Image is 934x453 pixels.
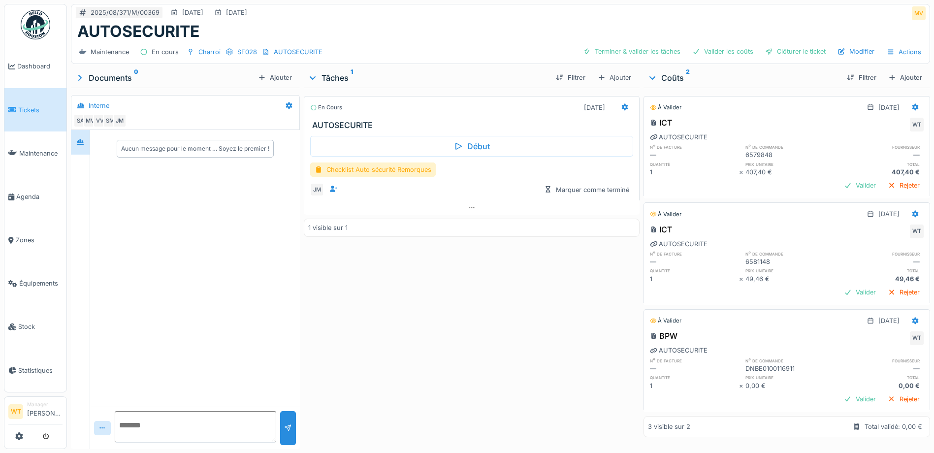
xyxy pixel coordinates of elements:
div: En cours [152,47,179,57]
div: — [835,257,924,266]
div: × [739,167,745,177]
span: Maintenance [19,149,63,158]
h6: n° de commande [745,144,835,150]
div: [DATE] [878,209,900,219]
div: Filtrer [843,71,880,84]
span: Zones [16,235,63,245]
div: MV [83,114,97,128]
h6: quantité [650,267,739,274]
div: Coûts [647,72,839,84]
div: 407,40 € [745,167,835,177]
div: SA [73,114,87,128]
div: ICT [650,117,672,129]
div: Ajouter [593,70,636,85]
h6: quantité [650,374,739,381]
div: AUTOSECURITE [650,346,708,355]
div: SF028 [237,47,257,57]
div: [DATE] [584,103,605,112]
div: 6579848 [745,150,835,160]
div: Rejeter [884,286,924,299]
h6: n° de facture [650,251,739,257]
div: — [835,364,924,373]
div: En cours [310,103,342,112]
li: [PERSON_NAME] [27,401,63,422]
div: ICT [650,224,672,235]
div: Interne [89,101,109,110]
div: MV [912,6,926,20]
div: — [650,150,739,160]
div: À valider [650,210,681,219]
div: Aucun message pour le moment … Soyez le premier ! [121,144,269,153]
div: 6581148 [745,257,835,266]
div: Rejeter [884,392,924,406]
div: 1 visible sur 1 [308,223,348,232]
div: À valider [650,317,681,325]
h3: AUTOSECURITE [312,121,635,130]
div: Terminer & valider les tâches [579,45,684,58]
h6: n° de facture [650,357,739,364]
div: 0,00 € [835,381,924,390]
h6: total [835,374,924,381]
div: VV [93,114,107,128]
div: 1 [650,274,739,284]
div: Total validé: 0,00 € [865,422,922,431]
h6: prix unitaire [745,161,835,167]
span: Tickets [18,105,63,115]
div: 2025/08/371/M/00369 [91,8,160,17]
img: Badge_color-CXgf-gQk.svg [21,10,50,39]
div: WT [910,118,924,131]
span: Agenda [16,192,63,201]
div: Documents [75,72,254,84]
div: Ajouter [254,71,296,84]
div: 1 [650,167,739,177]
div: Ajouter [884,71,926,84]
div: Clôturer le ticket [761,45,830,58]
sup: 1 [351,72,353,84]
span: Équipements [19,279,63,288]
h6: total [835,267,924,274]
a: Dashboard [4,45,66,88]
div: WT [910,225,924,238]
h6: fournisseur [835,144,924,150]
div: AUTOSECURITE [650,132,708,142]
div: Valider [840,286,880,299]
div: Valider les coûts [688,45,757,58]
h6: fournisseur [835,251,924,257]
a: Équipements [4,262,66,305]
div: × [739,274,745,284]
div: Tâches [308,72,548,84]
a: Maintenance [4,131,66,175]
div: Checklist Auto sécurité Remorques [310,162,436,177]
div: SM [103,114,117,128]
div: [DATE] [878,316,900,325]
div: JM [310,183,324,196]
div: BPW [650,330,677,342]
div: À valider [650,103,681,112]
div: Actions [882,45,926,59]
sup: 0 [134,72,138,84]
h1: AUTOSECURITE [77,22,199,41]
div: 3 visible sur 2 [648,422,690,431]
div: [DATE] [226,8,247,17]
div: Valider [840,179,880,192]
div: Filtrer [552,71,589,84]
div: Manager [27,401,63,408]
h6: n° de commande [745,251,835,257]
div: 49,46 € [745,274,835,284]
div: — [650,257,739,266]
div: 49,46 € [835,274,924,284]
div: AUTOSECURITE [650,239,708,249]
a: Tickets [4,88,66,131]
div: Modifier [834,45,878,58]
div: Maintenance [91,47,129,57]
div: JM [113,114,127,128]
h6: prix unitaire [745,267,835,274]
h6: fournisseur [835,357,924,364]
div: × [739,381,745,390]
h6: quantité [650,161,739,167]
h6: total [835,161,924,167]
span: Stock [18,322,63,331]
div: 0,00 € [745,381,835,390]
a: Statistiques [4,349,66,392]
div: DNBE0100116911 [745,364,835,373]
